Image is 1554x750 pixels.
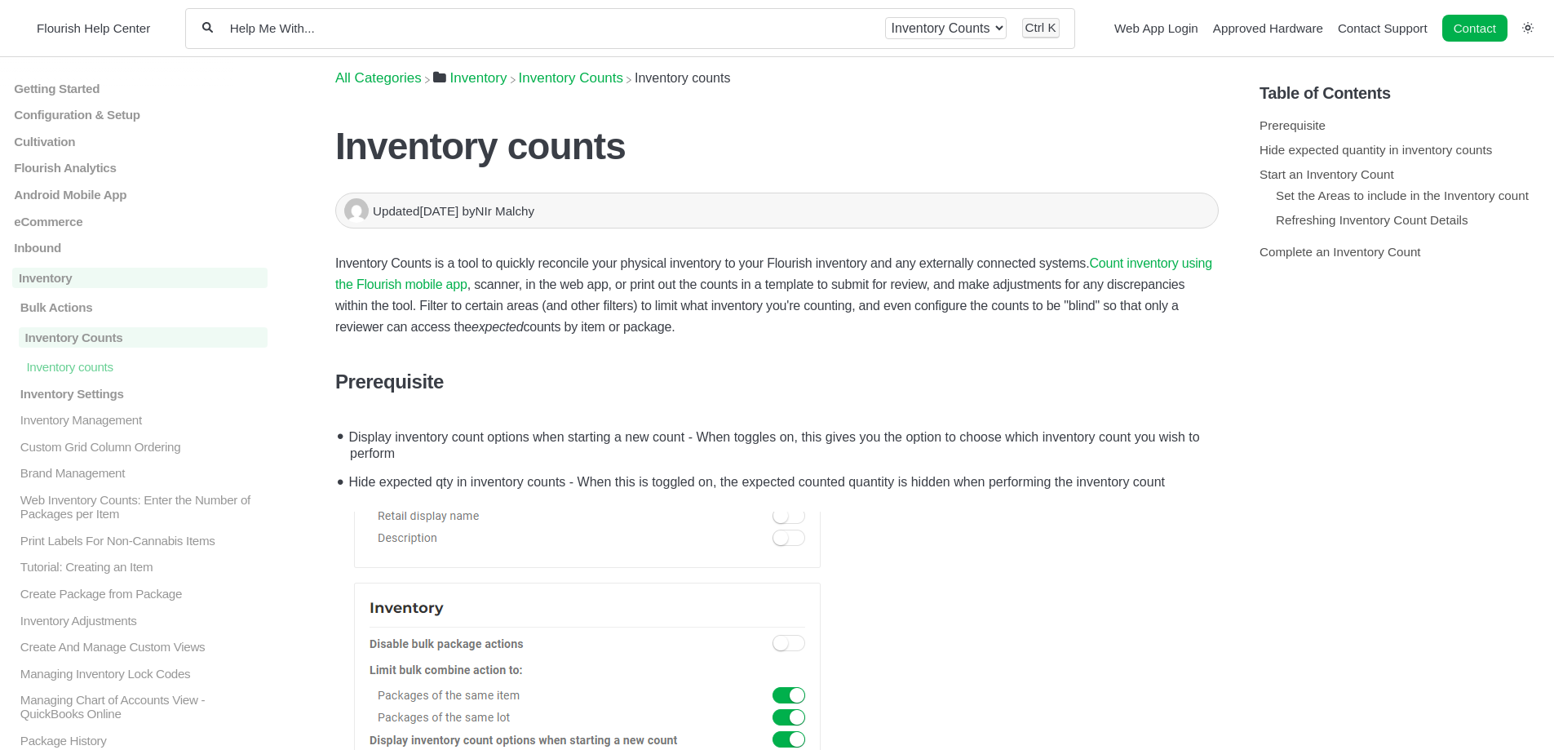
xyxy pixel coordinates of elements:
a: Inventory Counts [12,327,268,348]
a: Package History [12,734,268,748]
p: Tutorial: Creating an Item [19,560,268,574]
a: Set the Areas to include in the Inventory count [1276,189,1529,202]
p: Inventory Adjustments [19,613,268,627]
a: Prerequisite [1260,118,1326,132]
p: Bulk Actions [19,300,268,314]
a: Web Inventory Counts: Enter the Number of Packages per Item [12,493,268,521]
h1: Inventory counts [335,124,1219,168]
p: Inventory Management [19,413,268,427]
h5: Table of Contents [1260,84,1542,103]
a: Managing Chart of Accounts View - QuickBooks Online [12,693,268,721]
a: Inventory Adjustments [12,613,268,627]
a: Android Mobile App [12,188,268,202]
kbd: K [1047,20,1056,34]
a: Inventory counts [12,360,268,374]
a: Managing Inventory Lock Codes [12,667,268,681]
p: Web Inventory Counts: Enter the Number of Packages per Item [19,493,268,521]
a: Flourish Help Center [20,17,150,39]
a: Contact Support navigation item [1338,21,1428,35]
span: Flourish Help Center [37,21,150,35]
a: Inventory Counts [519,70,624,86]
p: Inventory counts [24,360,268,374]
a: Create And Manage Custom Views [12,640,268,654]
p: Custom Grid Column Ordering [19,440,268,454]
p: Inventory Settings [19,386,268,400]
a: Print Labels For Non-Cannabis Items [12,534,268,548]
a: Hide expected quantity in inventory counts [1260,143,1492,157]
li: Hide expected qty in inventory counts - When this is toggled on, the expected counted quantity is... [343,465,1219,496]
p: Inventory Counts is a tool to quickly reconcile your physical inventory to your Flourish inventor... [335,253,1219,338]
span: Inventory counts [635,71,730,85]
p: Brand Management [19,466,268,480]
p: Managing Inventory Lock Codes [19,667,268,681]
img: NIr Malchy [344,198,369,223]
h4: Prerequisite [335,371,1219,393]
a: Flourish Analytics [12,161,268,175]
a: Inventory [433,70,507,86]
a: Create Package from Package [12,587,268,601]
li: Contact desktop [1438,17,1512,40]
a: eCommerce [12,215,268,229]
span: Updated [373,204,462,218]
p: Managing Chart of Accounts View - QuickBooks Online [19,693,268,721]
a: Brand Management [12,466,268,480]
li: Display inventory count options when starting a new count - When toggles on, this gives you the o... [343,419,1219,465]
a: Approved Hardware navigation item [1213,21,1323,35]
a: Complete an Inventory Count [1260,245,1421,259]
em: expected [472,320,523,334]
span: ​Inventory [450,70,507,87]
a: Inventory [12,268,268,288]
p: Create And Manage Custom Views [19,640,268,654]
a: Bulk Actions [12,300,268,314]
a: Web App Login navigation item [1114,21,1198,35]
a: Custom Grid Column Ordering [12,440,268,454]
kbd: Ctrl [1025,20,1045,34]
a: Inbound [12,241,268,255]
a: Start an Inventory Count [1260,167,1394,181]
a: Inventory Settings [12,386,268,400]
span: by [462,204,534,218]
a: Tutorial: Creating an Item [12,560,268,574]
a: Breadcrumb link to All Categories [335,70,422,86]
a: Refreshing Inventory Count Details [1276,213,1468,227]
a: Configuration & Setup [12,108,268,122]
a: Switch dark mode setting [1522,20,1534,34]
a: Inventory Management [12,413,268,427]
p: Print Labels For Non-Cannabis Items [19,534,268,548]
p: Inventory Counts [19,327,268,348]
a: Getting Started [12,81,268,95]
span: ​Inventory Counts [519,70,624,87]
input: Help Me With... [228,20,870,36]
a: Cultivation [12,135,268,149]
span: NIr Malchy [476,204,535,218]
a: Contact [1442,15,1508,42]
p: Package History [19,734,268,748]
span: All Categories [335,70,422,87]
img: Flourish Help Center Logo [20,17,29,39]
time: [DATE] [419,204,458,218]
p: Create Package from Package [19,587,268,601]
